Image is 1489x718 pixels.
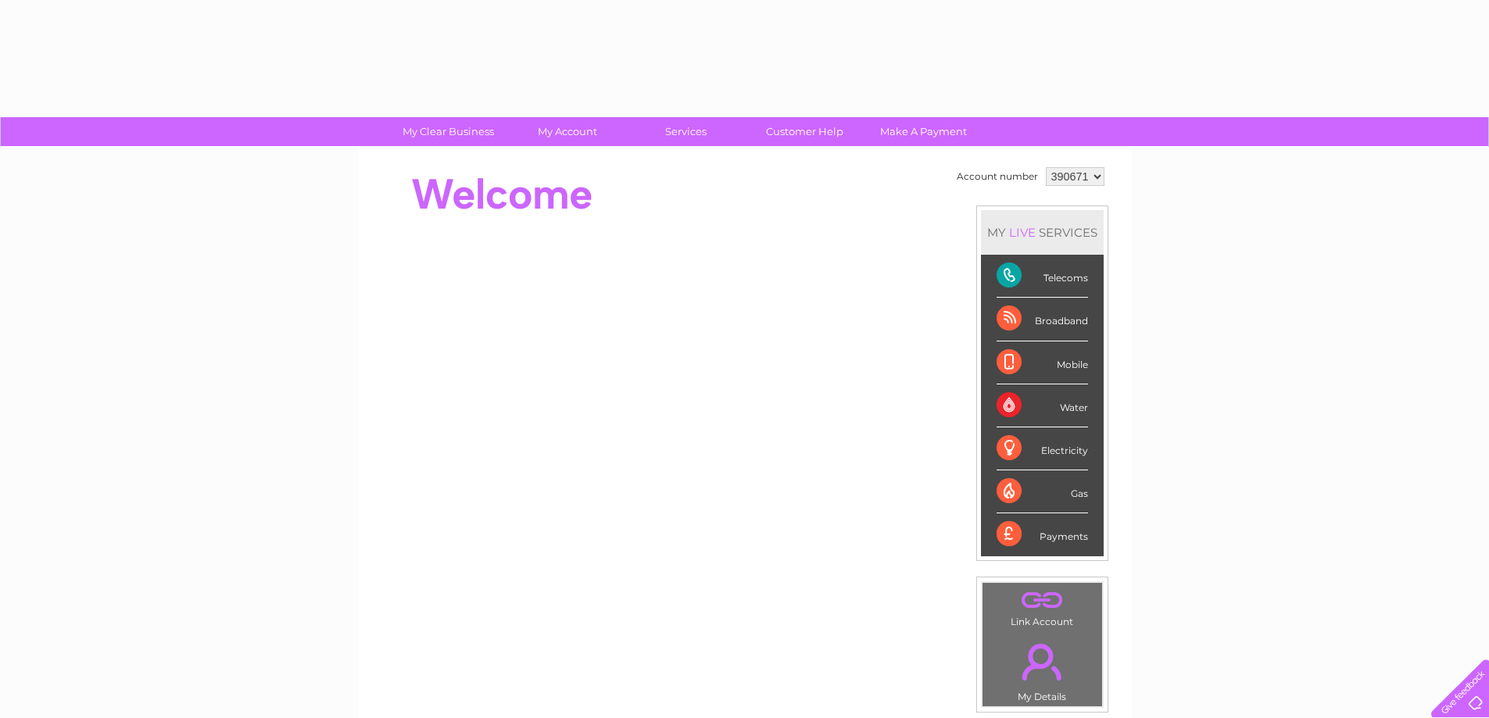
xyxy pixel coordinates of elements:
div: Telecoms [997,255,1088,298]
a: My Clear Business [384,117,513,146]
td: Link Account [982,582,1103,631]
div: MY SERVICES [981,210,1104,255]
a: . [986,587,1098,614]
a: . [986,634,1098,689]
a: Services [621,117,750,146]
div: Broadband [997,298,1088,341]
div: Payments [997,513,1088,555]
div: Electricity [997,427,1088,470]
a: Customer Help [740,117,869,146]
div: Mobile [997,341,1088,384]
div: LIVE [1006,225,1039,240]
div: Gas [997,470,1088,513]
a: My Account [503,117,632,146]
td: Account number [953,163,1042,190]
td: My Details [982,630,1103,707]
a: Make A Payment [859,117,988,146]
div: Water [997,384,1088,427]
